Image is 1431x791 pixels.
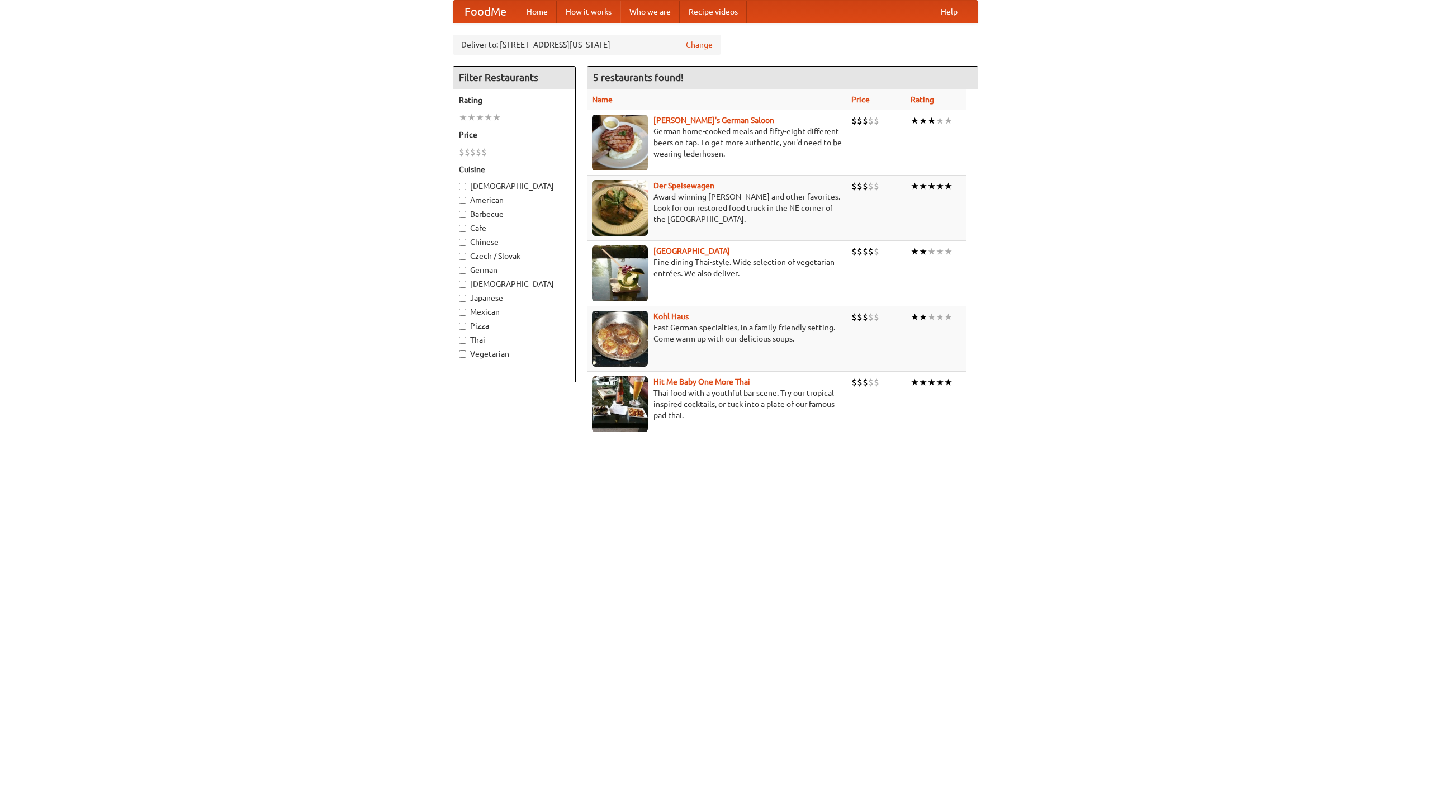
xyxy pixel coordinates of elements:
[851,115,857,127] li: $
[459,309,466,316] input: Mexican
[592,191,842,225] p: Award-winning [PERSON_NAME] and other favorites. Look for our restored food truck in the NE corne...
[592,387,842,421] p: Thai food with a youthful bar scene. Try our tropical inspired cocktails, or tuck into a plate of...
[944,180,953,192] li: ★
[459,209,570,220] label: Barbecue
[857,245,863,258] li: $
[592,95,613,104] a: Name
[459,239,466,246] input: Chinese
[944,311,953,323] li: ★
[465,146,470,158] li: $
[459,236,570,248] label: Chinese
[863,180,868,192] li: $
[459,278,570,290] label: [DEMOGRAPHIC_DATA]
[868,115,874,127] li: $
[911,376,919,389] li: ★
[927,180,936,192] li: ★
[592,311,648,367] img: kohlhaus.jpg
[459,281,466,288] input: [DEMOGRAPHIC_DATA]
[911,245,919,258] li: ★
[944,115,953,127] li: ★
[686,39,713,50] a: Change
[518,1,557,23] a: Home
[936,311,944,323] li: ★
[927,115,936,127] li: ★
[592,245,648,301] img: satay.jpg
[936,245,944,258] li: ★
[459,337,466,344] input: Thai
[857,376,863,389] li: $
[863,311,868,323] li: $
[592,257,842,279] p: Fine dining Thai-style. Wide selection of vegetarian entrées. We also deliver.
[927,311,936,323] li: ★
[911,311,919,323] li: ★
[459,111,467,124] li: ★
[459,129,570,140] h5: Price
[459,250,570,262] label: Czech / Slovak
[470,146,476,158] li: $
[459,195,570,206] label: American
[851,95,870,104] a: Price
[874,245,879,258] li: $
[459,183,466,190] input: [DEMOGRAPHIC_DATA]
[459,292,570,304] label: Japanese
[936,180,944,192] li: ★
[592,126,842,159] p: German home-cooked meals and fifty-eight different beers on tap. To get more authentic, you'd nee...
[919,180,927,192] li: ★
[593,72,684,83] ng-pluralize: 5 restaurants found!
[459,295,466,302] input: Japanese
[459,264,570,276] label: German
[459,164,570,175] h5: Cuisine
[459,334,570,345] label: Thai
[874,115,879,127] li: $
[653,312,689,321] a: Kohl Haus
[936,115,944,127] li: ★
[459,146,465,158] li: $
[467,111,476,124] li: ★
[653,377,750,386] a: Hit Me Baby One More Thai
[851,311,857,323] li: $
[851,376,857,389] li: $
[453,1,518,23] a: FoodMe
[481,146,487,158] li: $
[453,35,721,55] div: Deliver to: [STREET_ADDRESS][US_STATE]
[874,376,879,389] li: $
[911,95,934,104] a: Rating
[944,376,953,389] li: ★
[592,376,648,432] img: babythai.jpg
[453,67,575,89] h4: Filter Restaurants
[927,376,936,389] li: ★
[944,245,953,258] li: ★
[863,245,868,258] li: $
[919,245,927,258] li: ★
[557,1,620,23] a: How it works
[874,311,879,323] li: $
[863,115,868,127] li: $
[459,222,570,234] label: Cafe
[680,1,747,23] a: Recipe videos
[459,267,466,274] input: German
[919,376,927,389] li: ★
[874,180,879,192] li: $
[851,180,857,192] li: $
[620,1,680,23] a: Who we are
[476,146,481,158] li: $
[863,376,868,389] li: $
[911,180,919,192] li: ★
[459,350,466,358] input: Vegetarian
[653,181,714,190] a: Der Speisewagen
[459,181,570,192] label: [DEMOGRAPHIC_DATA]
[857,180,863,192] li: $
[653,116,774,125] b: [PERSON_NAME]'s German Saloon
[484,111,492,124] li: ★
[868,245,874,258] li: $
[868,180,874,192] li: $
[459,323,466,330] input: Pizza
[653,247,730,255] a: [GEOGRAPHIC_DATA]
[459,94,570,106] h5: Rating
[932,1,966,23] a: Help
[857,115,863,127] li: $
